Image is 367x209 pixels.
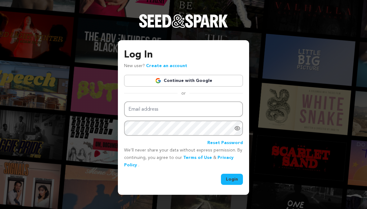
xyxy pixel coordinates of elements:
[183,156,212,160] a: Terms of Use
[234,125,240,131] a: Show password as plain text. Warning: this will display your password on the screen.
[178,90,189,96] span: or
[124,48,243,62] h3: Log In
[207,139,243,147] a: Reset Password
[124,147,243,169] p: We’ll never share your data without express permission. By continuing, you agree to our & .
[155,78,161,84] img: Google logo
[124,101,243,117] input: Email address
[124,62,187,70] p: New user?
[124,156,234,167] a: Privacy Policy
[146,64,187,68] a: Create an account
[124,75,243,87] a: Continue with Google
[139,14,228,28] img: Seed&Spark Logo
[221,174,243,185] button: Login
[139,14,228,40] a: Seed&Spark Homepage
